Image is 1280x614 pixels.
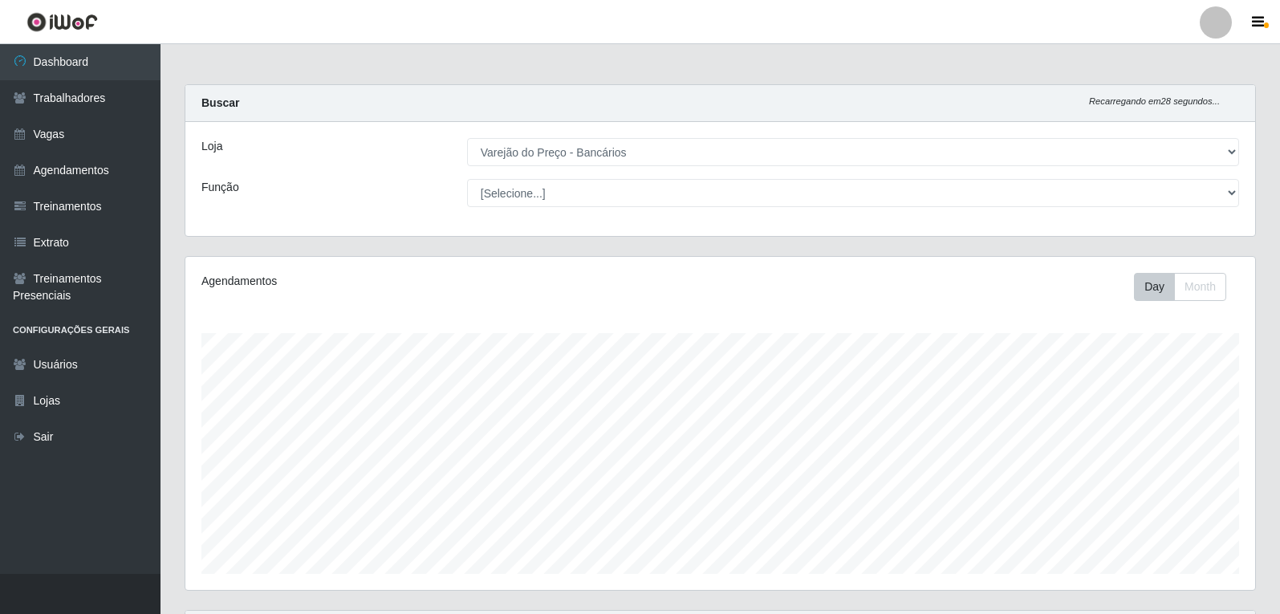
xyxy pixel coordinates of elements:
[201,179,239,196] label: Função
[201,138,222,155] label: Loja
[201,273,620,290] div: Agendamentos
[1174,273,1226,301] button: Month
[1134,273,1175,301] button: Day
[1134,273,1239,301] div: Toolbar with button groups
[1089,96,1220,106] i: Recarregando em 28 segundos...
[201,96,239,109] strong: Buscar
[26,12,98,32] img: CoreUI Logo
[1134,273,1226,301] div: First group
